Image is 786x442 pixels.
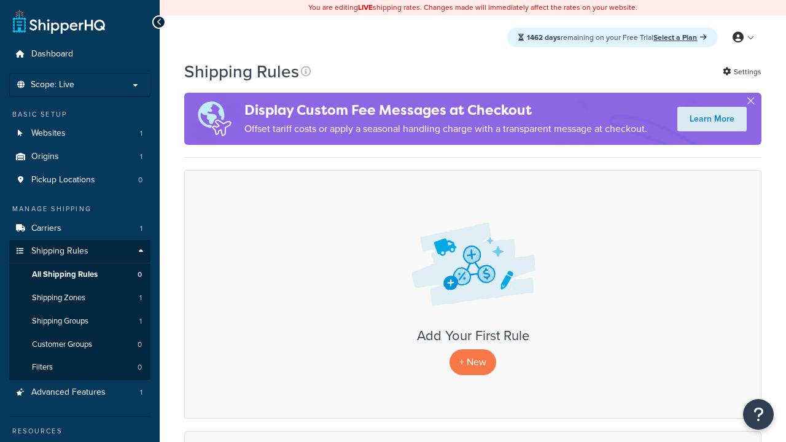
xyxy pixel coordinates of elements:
[184,60,299,83] h1: Shipping Rules
[31,246,88,257] span: Shipping Rules
[9,145,150,168] li: Origins
[13,9,105,34] a: ShipperHQ Home
[9,356,150,379] a: Filters 0
[9,287,150,309] a: Shipping Zones 1
[9,240,150,263] a: Shipping Rules
[9,333,150,356] li: Customer Groups
[9,109,150,120] div: Basic Setup
[244,100,647,120] h4: Display Custom Fee Messages at Checkout
[31,80,74,90] span: Scope: Live
[140,223,142,234] span: 1
[138,175,142,185] span: 0
[723,63,761,80] a: Settings
[139,316,142,327] span: 1
[9,169,150,192] a: Pickup Locations 0
[527,32,561,43] strong: 1462 days
[140,152,142,162] span: 1
[9,381,150,404] a: Advanced Features 1
[449,349,496,374] p: + New
[9,426,150,436] div: Resources
[677,107,747,131] a: Learn More
[140,128,142,139] span: 1
[32,269,98,280] span: All Shipping Rules
[244,120,647,138] p: Offset tariff costs or apply a seasonal handling charge with a transparent message at checkout.
[138,269,142,280] span: 0
[743,399,774,430] button: Open Resource Center
[9,263,150,286] li: All Shipping Rules
[140,387,142,398] span: 1
[197,328,749,343] h3: Add Your First Rule
[9,240,150,380] li: Shipping Rules
[31,152,59,162] span: Origins
[358,2,373,13] b: LIVE
[184,93,244,145] img: duties-banner-06bc72dcb5fe05cb3f9472aba00be2ae8eb53ab6f0d8bb03d382ba314ac3c341.png
[9,145,150,168] a: Origins 1
[32,362,53,373] span: Filters
[9,217,150,240] a: Carriers 1
[9,122,150,145] a: Websites 1
[9,204,150,214] div: Manage Shipping
[138,339,142,350] span: 0
[9,310,150,333] a: Shipping Groups 1
[9,169,150,192] li: Pickup Locations
[32,293,85,303] span: Shipping Zones
[31,175,95,185] span: Pickup Locations
[507,28,718,47] div: remaining on your Free Trial
[9,356,150,379] li: Filters
[9,310,150,333] li: Shipping Groups
[9,263,150,286] a: All Shipping Rules 0
[9,122,150,145] li: Websites
[31,49,73,60] span: Dashboard
[32,339,92,350] span: Customer Groups
[9,43,150,66] a: Dashboard
[653,32,707,43] a: Select a Plan
[31,387,106,398] span: Advanced Features
[32,316,88,327] span: Shipping Groups
[9,333,150,356] a: Customer Groups 0
[31,128,66,139] span: Websites
[9,381,150,404] li: Advanced Features
[9,217,150,240] li: Carriers
[9,287,150,309] li: Shipping Zones
[138,362,142,373] span: 0
[31,223,61,234] span: Carriers
[139,293,142,303] span: 1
